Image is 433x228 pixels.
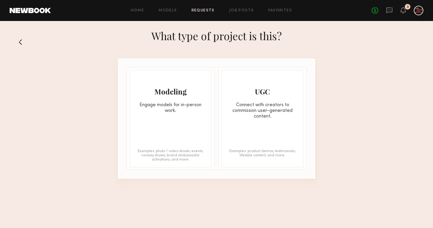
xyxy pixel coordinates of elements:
[130,87,211,96] div: Modeling
[192,9,215,13] a: Requests
[268,9,292,13] a: Favorites
[131,9,144,13] a: Home
[228,149,297,161] div: Examples: product demos, testimonials, lifestyle content, and more.
[222,102,303,119] div: Connect with creators to commission user-generated content.
[407,5,409,9] div: 3
[130,102,211,114] div: Engage models for in-person work.
[158,9,177,13] a: Models
[222,87,303,96] div: UGC
[229,9,254,13] a: Job Posts
[151,29,282,43] h1: What type of project is this?
[136,149,205,161] div: Examples: photo / video shoots, events, runway shows, brand ambassador activations, and more.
